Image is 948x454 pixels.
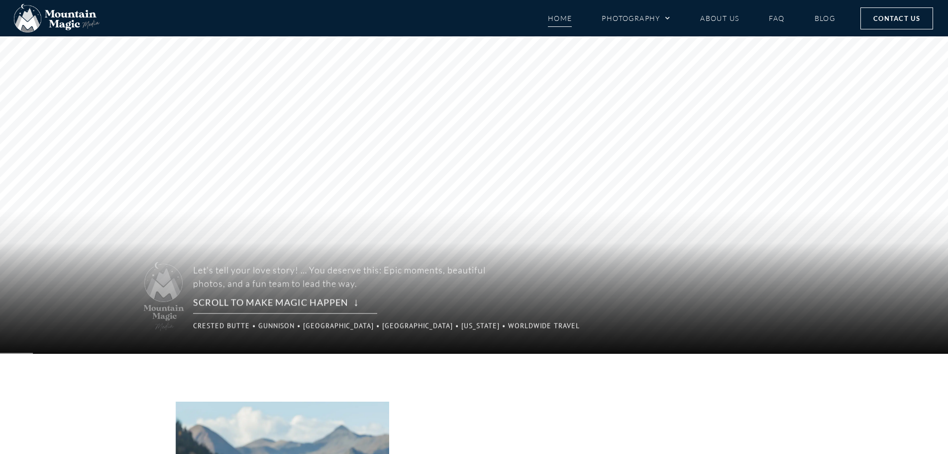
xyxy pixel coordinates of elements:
[548,9,572,27] a: Home
[769,9,784,27] a: FAQ
[873,13,920,24] span: Contact Us
[815,9,836,27] a: Blog
[193,297,377,314] rs-layer: Scroll to make magic happen
[602,9,670,27] a: Photography
[860,7,933,29] a: Contact Us
[141,260,187,333] img: Mountain Magic Media photography logo Crested Butte Photographer
[700,9,739,27] a: About Us
[193,264,486,291] p: Let’s tell your love story! … You deserve this: Epic moments, beautiful photos, and a fun team to...
[548,9,836,27] nav: Menu
[14,4,100,33] img: Mountain Magic Media photography logo Crested Butte Photographer
[193,318,499,332] p: Crested Butte • Gunnison • [GEOGRAPHIC_DATA] • [GEOGRAPHIC_DATA] • [US_STATE] • Worldwide Travel
[353,295,359,308] span: ↓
